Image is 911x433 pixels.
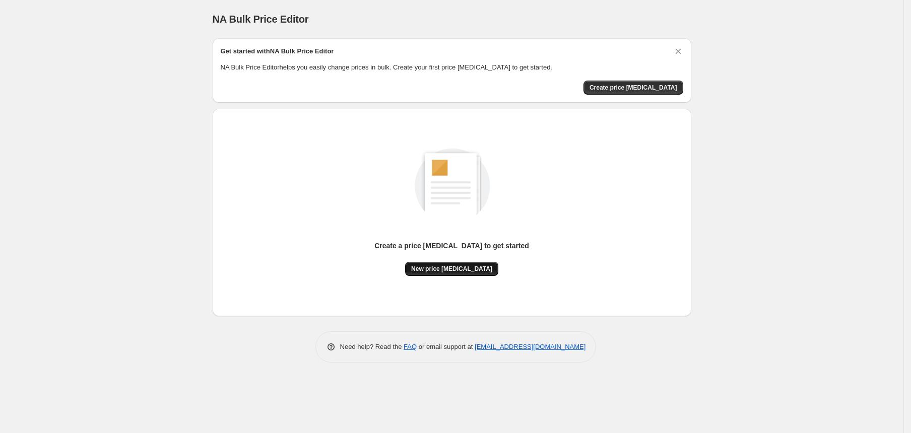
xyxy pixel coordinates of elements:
[221,46,334,56] h2: Get started with NA Bulk Price Editor
[417,343,475,350] span: or email support at
[583,81,683,95] button: Create price change job
[673,46,683,56] button: Dismiss card
[590,84,677,92] span: Create price [MEDICAL_DATA]
[221,62,683,73] p: NA Bulk Price Editor helps you easily change prices in bulk. Create your first price [MEDICAL_DAT...
[475,343,585,350] a: [EMAIL_ADDRESS][DOMAIN_NAME]
[405,262,498,276] button: New price [MEDICAL_DATA]
[213,14,309,25] span: NA Bulk Price Editor
[411,265,492,273] span: New price [MEDICAL_DATA]
[340,343,404,350] span: Need help? Read the
[404,343,417,350] a: FAQ
[374,241,529,251] p: Create a price [MEDICAL_DATA] to get started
